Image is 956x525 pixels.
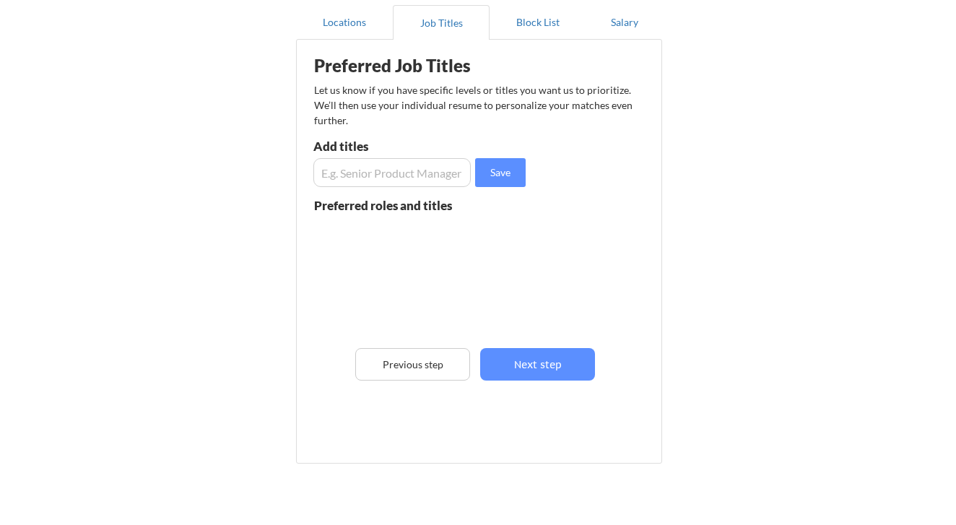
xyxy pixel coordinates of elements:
div: Preferred Job Titles [314,57,496,74]
input: E.g. Senior Product Manager [313,158,471,187]
button: Save [475,158,526,187]
div: Let us know if you have specific levels or titles you want us to prioritize. We’ll then use your ... [314,82,634,128]
button: Block List [490,5,586,40]
button: Next step [480,348,595,381]
button: Previous step [355,348,470,381]
div: Add titles [313,140,467,152]
button: Salary [586,5,662,40]
button: Job Titles [393,5,490,40]
button: Locations [296,5,393,40]
div: Preferred roles and titles [314,199,470,212]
